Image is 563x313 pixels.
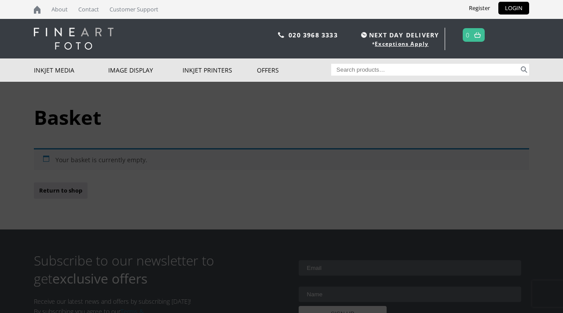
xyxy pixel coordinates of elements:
[359,30,439,40] span: NEXT DAY DELIVERY
[361,32,367,38] img: time.svg
[519,64,529,76] button: Search
[34,58,108,82] a: Inkjet Media
[498,2,529,15] a: LOGIN
[34,28,113,50] img: logo-white.svg
[474,32,481,38] img: basket.svg
[257,58,331,82] a: Offers
[375,40,428,47] a: Exceptions Apply
[462,2,497,15] a: Register
[183,58,257,82] a: Inkjet Printers
[278,32,284,38] img: phone.svg
[289,31,338,39] a: 020 3968 3333
[466,29,470,41] a: 0
[331,64,519,76] input: Search products…
[108,58,183,82] a: Image Display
